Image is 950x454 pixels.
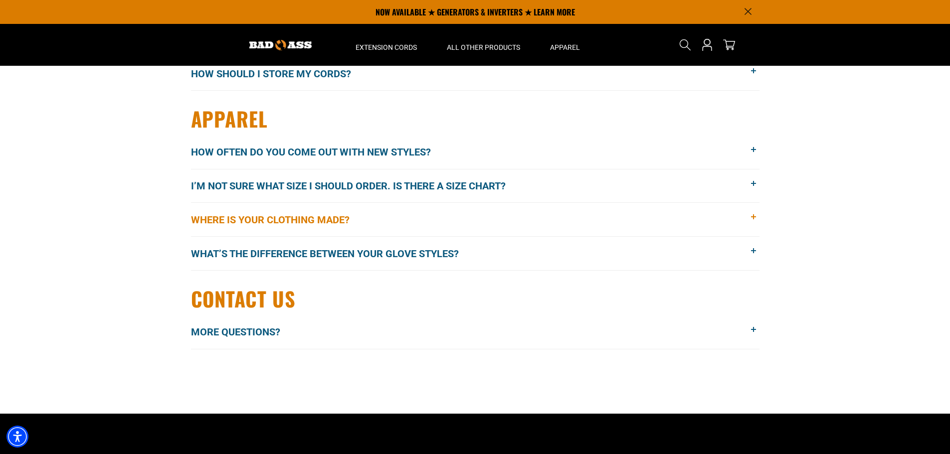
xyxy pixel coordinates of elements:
[191,57,760,90] button: How should I store my cords?
[191,106,760,132] h3: Apparel
[550,43,580,52] span: Apparel
[191,66,366,81] span: How should I store my cords?
[191,315,760,349] button: More Questions?
[191,136,760,169] button: How often do you come out with new styles?
[432,24,535,66] summary: All Other Products
[191,169,760,203] button: I’m not sure what size I should order. Is there a size chart?
[191,212,365,227] span: Where is your clothing made?
[356,43,417,52] span: Extension Cords
[191,286,760,311] h3: Contact Us
[191,178,521,193] span: I’m not sure what size I should order. Is there a size chart?
[191,145,446,159] span: How often do you come out with new styles?
[191,246,474,261] span: What’s the difference between your glove styles?
[699,24,715,66] a: Open this option
[677,37,693,53] summary: Search
[721,39,737,51] a: cart
[6,426,28,448] div: Accessibility Menu
[191,324,295,339] span: More Questions?
[341,24,432,66] summary: Extension Cords
[535,24,595,66] summary: Apparel
[191,203,760,236] button: Where is your clothing made?
[249,40,312,50] img: Bad Ass Extension Cords
[191,237,760,270] button: What’s the difference between your glove styles?
[447,43,520,52] span: All Other Products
